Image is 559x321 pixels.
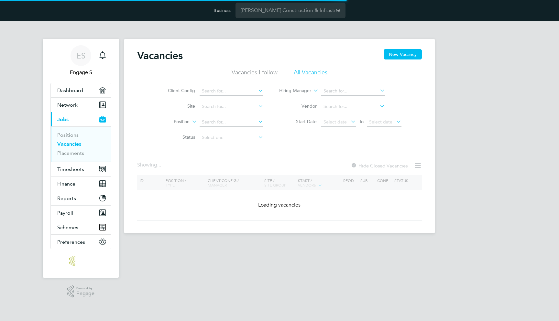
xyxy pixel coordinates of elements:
button: Payroll [51,206,111,220]
span: To [357,117,366,126]
span: ES [76,51,85,60]
span: Select date [323,119,347,125]
input: Search for... [321,87,385,96]
span: Schemes [57,224,78,230]
button: Timesheets [51,162,111,176]
input: Search for... [321,102,385,111]
span: Finance [57,181,75,187]
button: Reports [51,191,111,205]
label: Business [214,7,231,13]
a: Positions [57,132,79,138]
button: Preferences [51,235,111,249]
span: Timesheets [57,166,84,172]
a: Placements [57,150,84,156]
button: Network [51,98,111,112]
span: Dashboard [57,87,83,93]
label: Client Config [158,88,195,93]
label: Start Date [279,119,317,124]
label: Position [152,119,190,125]
label: Hide Closed Vacancies [351,163,408,169]
a: Dashboard [51,83,111,97]
h2: Vacancies [137,49,183,62]
div: Showing [137,162,162,168]
label: Status [158,134,195,140]
span: Select date [369,119,392,125]
button: Jobs [51,112,111,126]
button: Schemes [51,220,111,234]
span: Engage S [50,69,111,76]
input: Search for... [200,87,263,96]
span: Network [57,102,78,108]
input: Select one [200,133,263,142]
label: Hiring Manager [274,88,311,94]
button: Finance [51,177,111,191]
span: Reports [57,195,76,201]
span: Payroll [57,210,73,216]
input: Search for... [200,102,263,111]
a: Go to home page [50,256,111,266]
img: engage-logo-retina.png [69,256,93,266]
a: Vacancies [57,141,81,147]
li: Vacancies I follow [232,69,278,80]
a: ESEngage S [50,45,111,76]
span: Preferences [57,239,85,245]
span: Jobs [57,116,69,123]
span: Powered by [76,285,94,291]
div: Jobs [51,126,111,162]
label: Site [158,103,195,109]
span: ... [157,162,161,168]
a: Powered byEngage [67,285,95,298]
nav: Main navigation [43,39,119,278]
li: All Vacancies [294,69,327,80]
button: New Vacancy [384,49,422,59]
input: Search for... [200,118,263,127]
label: Vendor [279,103,317,109]
span: Engage [76,291,94,296]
